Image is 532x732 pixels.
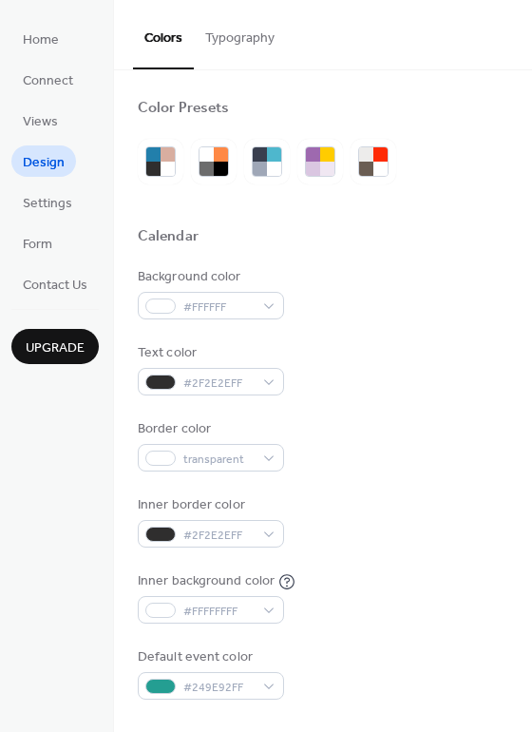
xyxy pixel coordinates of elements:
[138,419,280,439] div: Border color
[23,112,58,132] span: Views
[26,338,85,358] span: Upgrade
[183,602,254,622] span: #FFFFFFFF
[11,227,64,259] a: Form
[23,71,73,91] span: Connect
[11,186,84,218] a: Settings
[23,235,52,255] span: Form
[138,343,280,363] div: Text color
[138,647,280,667] div: Default event color
[183,298,254,318] span: #FFFFFF
[23,153,65,173] span: Design
[138,99,229,119] div: Color Presets
[138,571,275,591] div: Inner background color
[11,268,99,299] a: Contact Us
[11,105,69,136] a: Views
[11,145,76,177] a: Design
[23,276,87,296] span: Contact Us
[183,678,254,698] span: #249E92FF
[183,450,254,470] span: transparent
[11,329,99,364] button: Upgrade
[11,23,70,54] a: Home
[138,267,280,287] div: Background color
[23,30,59,50] span: Home
[183,526,254,546] span: #2F2E2EFF
[11,64,85,95] a: Connect
[138,495,280,515] div: Inner border color
[183,374,254,394] span: #2F2E2EFF
[23,194,72,214] span: Settings
[138,227,199,247] div: Calendar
